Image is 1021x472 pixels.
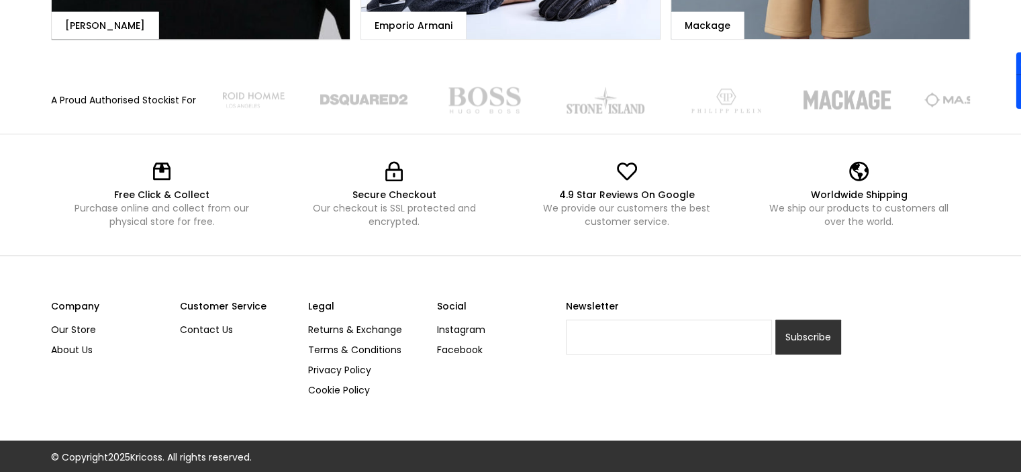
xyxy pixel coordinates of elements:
a: Returns & Exchange [308,320,427,340]
div: We ship our products to customers all over the world. [762,201,957,228]
a: Cookie Policy [308,380,427,400]
div: Mackage [685,19,730,32]
div: 4.9 Star Reviews On Google [529,188,724,201]
a: Facebook [437,340,556,360]
a: Privacy Policy [308,360,427,380]
div: Worldwide Shipping [762,188,957,201]
a: Instagram [437,320,556,340]
div: Customer Service [180,296,299,316]
span: 2025 [108,451,130,464]
a: Contact Us [180,320,299,340]
div: Emporio Armani [375,19,452,32]
div: Social [437,296,556,316]
input: Subscribe [775,320,841,355]
div: [PERSON_NAME] [65,19,145,32]
div: Company [51,296,170,316]
label: Newsletter [566,296,842,316]
div: A Proud Authorised Stockist For [51,93,196,107]
div: Secure Checkout [297,188,491,201]
a: Our Store [51,320,170,340]
div: Legal [308,296,427,316]
div: Purchase online and collect from our physical store for free. [64,201,259,228]
div: We provide our customers the best customer service. [529,201,724,228]
div: Our checkout is SSL protected and encrypted. [297,201,491,228]
div: Free Click & Collect [64,188,259,201]
a: Terms & Conditions [308,340,427,360]
a: About Us [51,340,170,360]
div: © Copyright Kricoss. All rights reserved. [51,451,252,464]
